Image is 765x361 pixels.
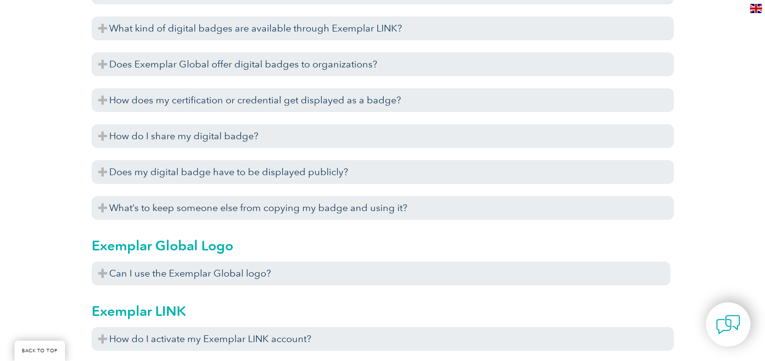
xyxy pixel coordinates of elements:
[92,327,674,351] h3: How do I activate my Exemplar LINK account?
[92,196,674,220] h3: What’s to keep someone else from copying my badge and using it?
[92,16,674,40] h3: What kind of digital badges are available through Exemplar LINK?
[92,303,674,319] h2: Exemplar LINK
[716,312,740,337] img: contact-chat.png
[15,341,65,361] a: BACK TO TOP
[92,88,674,112] h3: How does my certification or credential get displayed as a badge?
[92,238,670,253] h2: Exemplar Global Logo
[750,4,762,13] img: en
[92,52,674,76] h3: Does Exemplar Global offer digital badges to organizations?
[92,160,674,184] h3: Does my digital badge have to be displayed publicly?
[92,124,674,148] h3: How do I share my digital badge?
[92,262,670,285] h3: Can I use the Exemplar Global logo?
